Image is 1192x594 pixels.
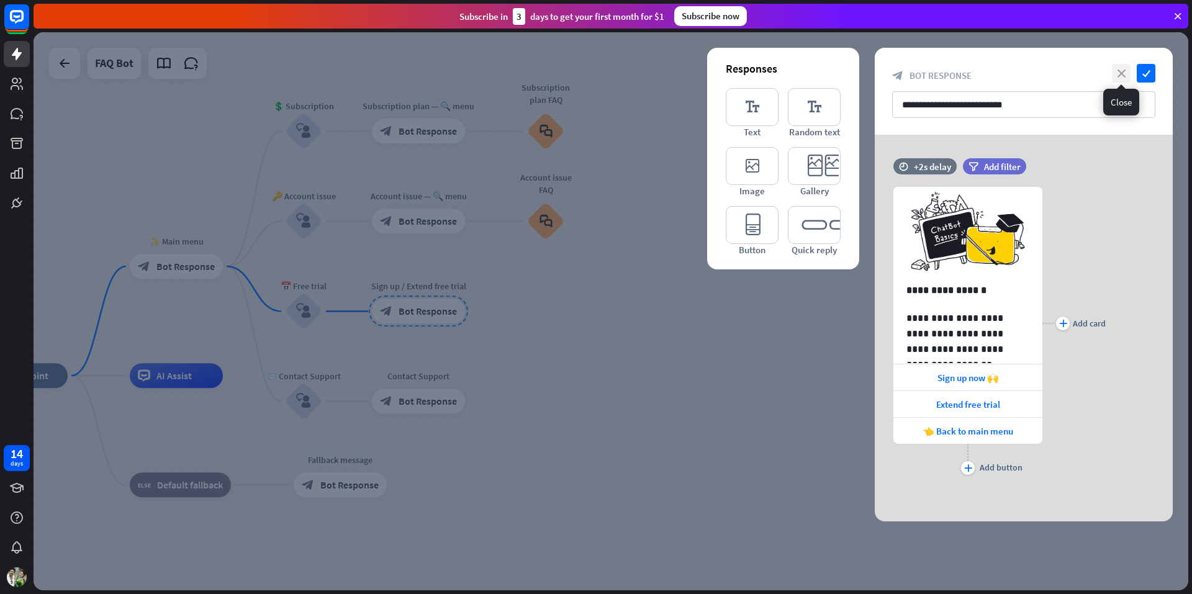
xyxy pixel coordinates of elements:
i: plus [964,464,972,472]
div: Add button [980,462,1023,473]
div: 14 [11,448,23,459]
img: preview [893,187,1042,277]
i: block_bot_response [892,70,903,81]
div: Add card [1073,318,1106,329]
div: Subscribe now [674,6,747,26]
i: close [1112,64,1131,83]
div: 3 [513,8,525,25]
span: Add filter [984,161,1021,173]
div: Subscribe in days to get your first month for $1 [459,8,664,25]
span: Extend free trial [936,398,1000,410]
div: days [11,459,23,468]
i: check [1137,64,1155,83]
span: Bot Response [910,70,972,81]
i: filter [968,162,978,171]
a: 14 days [4,445,30,471]
i: plus [1059,320,1067,327]
button: Open LiveChat chat widget [10,5,47,42]
div: +2s delay [914,161,951,173]
span: 👈 Back to main menu [923,425,1013,437]
span: Sign up now 🙌 [937,372,999,384]
i: time [899,162,908,171]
